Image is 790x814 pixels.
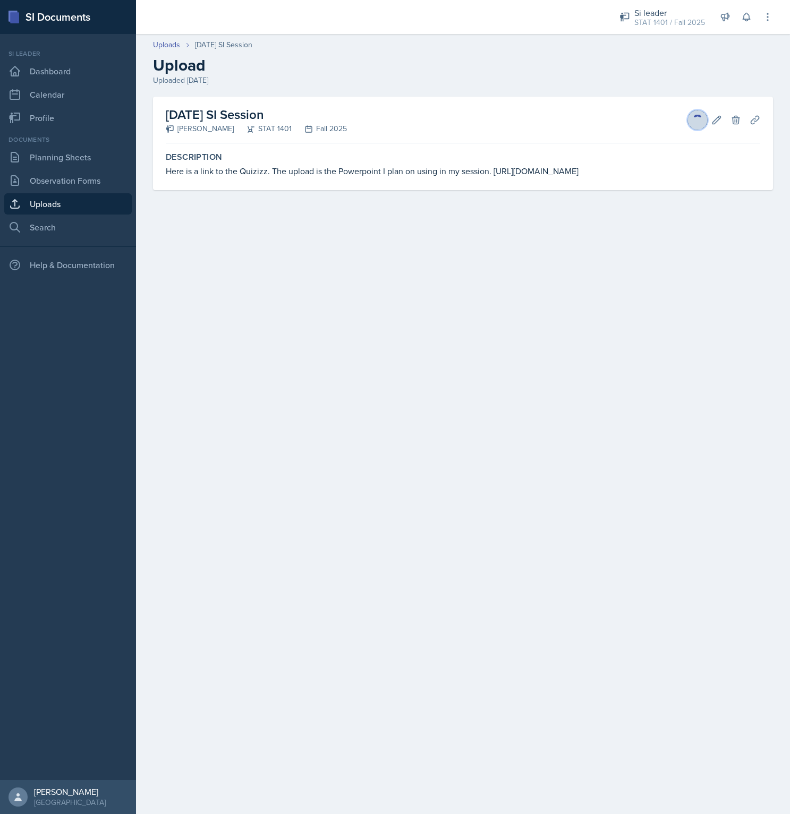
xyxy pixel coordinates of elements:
[166,123,234,134] div: [PERSON_NAME]
[34,786,106,797] div: [PERSON_NAME]
[4,61,132,82] a: Dashboard
[166,165,760,177] div: Here is a link to the Quizizz. The upload is the Powerpoint I plan on using in my session. [URL][...
[234,123,292,134] div: STAT 1401
[153,75,773,86] div: Uploaded [DATE]
[166,152,760,162] label: Description
[4,49,132,58] div: Si leader
[4,107,132,128] a: Profile
[34,797,106,808] div: [GEOGRAPHIC_DATA]
[153,39,180,50] a: Uploads
[166,105,347,124] h2: [DATE] SI Session
[4,217,132,238] a: Search
[4,147,132,168] a: Planning Sheets
[4,193,132,215] a: Uploads
[153,56,773,75] h2: Upload
[195,39,252,50] div: [DATE] SI Session
[4,135,132,144] div: Documents
[4,254,132,276] div: Help & Documentation
[4,170,132,191] a: Observation Forms
[634,17,705,28] div: STAT 1401 / Fall 2025
[292,123,347,134] div: Fall 2025
[634,6,705,19] div: Si leader
[4,84,132,105] a: Calendar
